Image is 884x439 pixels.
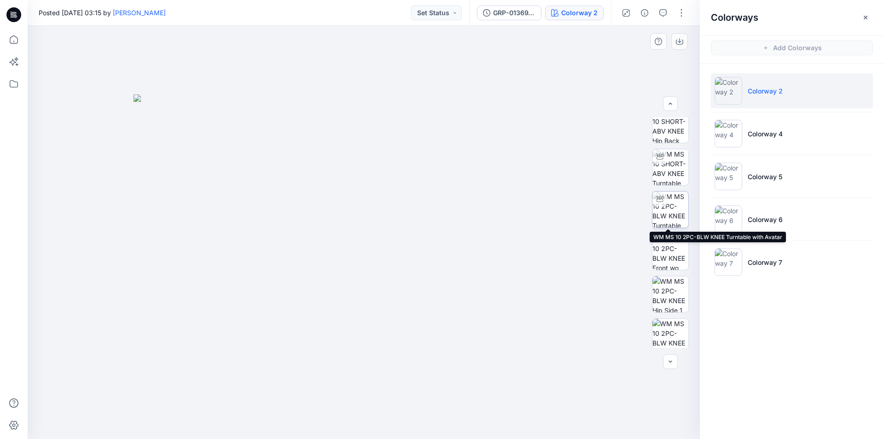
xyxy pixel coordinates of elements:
[113,9,166,17] a: [PERSON_NAME]
[715,205,742,233] img: Colorway 6
[711,12,758,23] h2: Colorways
[477,6,541,20] button: GRP-01369_ADMBOXY TEE + BOXER
[39,8,166,18] span: Posted [DATE] 03:15 by
[715,248,742,276] img: Colorway 7
[715,120,742,147] img: Colorway 4
[748,172,782,181] p: Colorway 5
[748,258,782,267] p: Colorway 7
[652,276,688,312] img: WM MS 10 2PC-BLW KNEE Hip Side 1 wo Avatar
[652,192,688,228] img: WM MS 10 2PC-BLW KNEE Turntable with Avatar
[715,163,742,190] img: Colorway 5
[561,8,598,18] div: Colorway 2
[545,6,604,20] button: Colorway 2
[748,129,783,139] p: Colorway 4
[652,149,688,185] img: WM MS 10 SHORT-ABV KNEE Turntable with Avatar
[748,86,783,96] p: Colorway 2
[748,215,783,224] p: Colorway 6
[652,319,688,355] img: WM MS 10 2PC-BLW KNEE Back wo Avatar
[652,107,688,143] img: WM MS 10 SHORT-ABV KNEE Hip Back wo Avatar
[637,6,652,20] button: Details
[715,77,742,105] img: Colorway 2
[652,234,688,270] img: WM MS 10 2PC-BLW KNEE Front wo Avatar
[493,8,535,18] div: GRP-01369_ADMBOXY TEE + BOXER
